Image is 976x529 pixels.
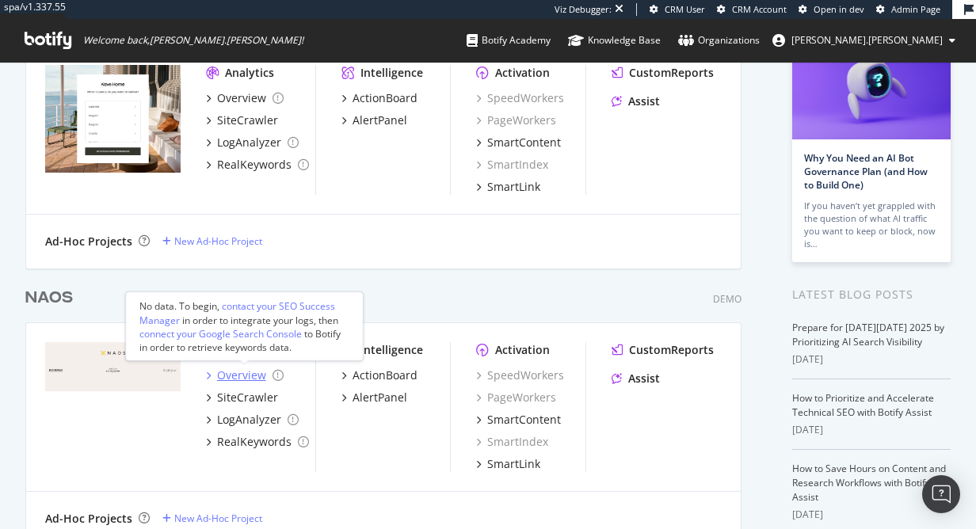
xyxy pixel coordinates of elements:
img: NAOS [45,342,181,451]
div: SmartLink [487,179,540,195]
div: LogAnalyzer [217,412,281,428]
a: LogAnalyzer [206,135,299,150]
div: [DATE] [792,423,951,437]
div: Demo [713,292,742,306]
a: AlertPanel [341,390,407,405]
span: CRM User [665,3,705,15]
div: Intelligence [360,65,423,81]
a: RealKeywords [206,434,309,450]
div: SmartContent [487,135,561,150]
a: SiteCrawler [206,390,278,405]
div: RealKeywords [217,157,292,173]
a: NAOS [25,287,79,310]
a: Overview [206,367,284,383]
div: SiteCrawler [217,112,278,128]
div: [DATE] [792,352,951,367]
div: SmartContent [487,412,561,428]
div: Ad-Hoc Projects [45,234,132,249]
a: SmartContent [476,412,561,428]
div: Assist [628,371,660,386]
div: If you haven’t yet grappled with the question of what AI traffic you want to keep or block, now is… [804,200,939,250]
div: NAOS [25,287,73,310]
span: Open in dev [814,3,864,15]
a: Open in dev [799,3,864,16]
div: Analytics [225,65,274,81]
div: Overview [217,90,266,106]
a: Assist [612,93,660,109]
div: CustomReports [629,65,714,81]
div: ActionBoard [353,90,417,106]
a: How to Save Hours on Content and Research Workflows with Botify Assist [792,462,946,504]
a: SmartLink [476,179,540,195]
div: contact your SEO Success Manager [139,299,335,326]
img: Why You Need an AI Bot Governance Plan (and How to Build One) [792,32,951,139]
a: PageWorkers [476,390,556,405]
a: How to Prioritize and Accelerate Technical SEO with Botify Assist [792,391,934,419]
a: AlertPanel [341,112,407,128]
a: CRM Account [717,3,787,16]
a: Why You Need an AI Bot Governance Plan (and How to Build One) [804,151,928,192]
a: CRM User [650,3,705,16]
span: Welcome back, [PERSON_NAME].[PERSON_NAME] ! [83,34,303,47]
a: SmartLink [476,456,540,472]
div: AlertPanel [353,112,407,128]
span: Admin Page [891,3,940,15]
a: Organizations [678,19,760,62]
a: Overview [206,90,284,106]
a: SpeedWorkers [476,90,564,106]
a: Knowledge Base [568,19,661,62]
a: SmartIndex [476,157,548,173]
div: Assist [628,93,660,109]
div: CustomReports [629,342,714,358]
a: New Ad-Hoc Project [162,512,262,525]
div: LogAnalyzer [217,135,281,150]
a: LogAnalyzer [206,412,299,428]
a: PageWorkers [476,112,556,128]
a: CustomReports [612,342,714,358]
div: Activation [495,342,550,358]
div: SmartLink [487,456,540,472]
div: SiteCrawler [217,390,278,405]
a: RealKeywords [206,157,309,173]
div: connect your Google Search Console [139,326,302,340]
span: charles.lemaire [791,33,943,47]
div: New Ad-Hoc Project [174,512,262,525]
div: No data. To begin, in order to integrate your logs, then to Botify in order to retrieve keywords ... [139,299,350,354]
div: [DATE] [792,508,951,522]
a: Botify Academy [467,19,551,62]
div: RealKeywords [217,434,292,450]
div: Latest Blog Posts [792,286,951,303]
a: SmartIndex [476,434,548,450]
a: Prepare for [DATE][DATE] 2025 by Prioritizing AI Search Visibility [792,321,944,348]
a: SmartContent [476,135,561,150]
div: Overview [217,367,266,383]
div: Intelligence [360,342,423,358]
a: New Ad-Hoc Project [162,234,262,248]
div: AlertPanel [353,390,407,405]
span: CRM Account [732,3,787,15]
div: Open Intercom Messenger [922,475,960,513]
a: CustomReports [612,65,714,81]
button: [PERSON_NAME].[PERSON_NAME] [760,28,968,53]
a: Assist [612,371,660,386]
a: SiteCrawler [206,112,278,128]
a: ActionBoard [341,90,417,106]
div: New Ad-Hoc Project [174,234,262,248]
a: SpeedWorkers [476,367,564,383]
a: ActionBoard [341,367,417,383]
div: ActionBoard [353,367,417,383]
div: Viz Debugger: [555,3,612,16]
div: Activation [495,65,550,81]
div: Knowledge Base [568,32,661,48]
a: Admin Page [876,3,940,16]
div: Organizations [678,32,760,48]
div: Ad-Hoc Projects [45,511,132,527]
div: Botify Academy [467,32,551,48]
img: Kave Home [45,65,181,173]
